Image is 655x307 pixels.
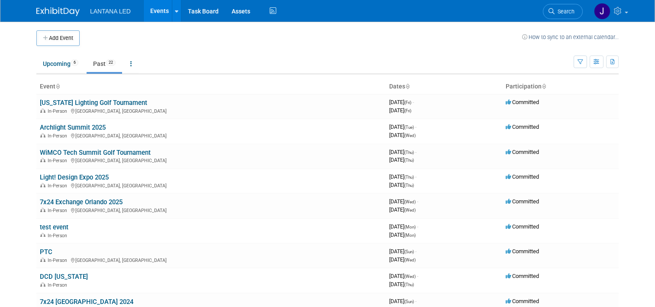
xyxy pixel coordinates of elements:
img: ExhibitDay [36,7,80,16]
span: [DATE] [389,173,416,180]
span: Committed [506,124,539,130]
span: - [415,173,416,180]
img: In-Person Event [40,108,45,113]
span: Committed [506,173,539,180]
span: [DATE] [389,132,416,138]
span: [DATE] [389,281,414,287]
span: In-Person [48,282,70,288]
span: - [415,124,416,130]
span: (Wed) [404,208,416,212]
span: LANTANA LED [90,8,131,15]
span: [DATE] [389,182,414,188]
span: [DATE] [389,223,418,230]
span: In-Person [48,158,70,163]
span: Committed [506,149,539,155]
span: [DATE] [389,99,414,105]
img: In-Person Event [40,158,45,162]
a: Sort by Participation Type [542,83,546,90]
span: (Wed) [404,199,416,204]
span: - [413,99,414,105]
span: Committed [506,273,539,279]
span: [DATE] [389,256,416,263]
span: (Tue) [404,125,414,130]
span: (Fri) [404,108,411,113]
a: Sort by Start Date [405,83,410,90]
span: [DATE] [389,298,416,304]
span: Committed [506,99,539,105]
span: 22 [106,59,116,66]
a: Sort by Event Name [55,83,60,90]
span: - [415,248,416,255]
a: test event [40,223,68,231]
img: In-Person Event [40,183,45,187]
button: Add Event [36,30,80,46]
img: In-Person Event [40,208,45,212]
span: [DATE] [389,198,418,205]
span: (Wed) [404,133,416,138]
span: [DATE] [389,124,416,130]
div: [GEOGRAPHIC_DATA], [GEOGRAPHIC_DATA] [40,157,382,163]
span: In-Person [48,233,70,238]
span: Search [555,8,574,15]
a: WiMCO Tech Summit Golf Tournament [40,149,151,157]
span: [DATE] [389,248,416,255]
span: (Sun) [404,299,414,304]
a: 7x24 [GEOGRAPHIC_DATA] 2024 [40,298,133,306]
span: (Fri) [404,100,411,105]
span: [DATE] [389,273,418,279]
span: (Thu) [404,150,414,155]
span: Committed [506,223,539,230]
span: Committed [506,248,539,255]
span: In-Person [48,183,70,189]
span: - [417,273,418,279]
span: In-Person [48,208,70,213]
a: How to sync to an external calendar... [522,34,619,40]
a: [US_STATE] Lighting Golf Tournament [40,99,147,107]
span: (Mon) [404,225,416,229]
span: (Wed) [404,258,416,262]
img: In-Person Event [40,233,45,237]
a: DCD [US_STATE] [40,273,88,281]
div: [GEOGRAPHIC_DATA], [GEOGRAPHIC_DATA] [40,206,382,213]
span: In-Person [48,258,70,263]
span: - [415,149,416,155]
img: In-Person Event [40,258,45,262]
th: Event [36,79,386,94]
span: Committed [506,198,539,205]
span: - [415,298,416,304]
span: Committed [506,298,539,304]
th: Participation [502,79,619,94]
th: Dates [386,79,502,94]
a: Upcoming6 [36,56,85,72]
a: Light! Design Expo 2025 [40,173,109,181]
div: [GEOGRAPHIC_DATA], [GEOGRAPHIC_DATA] [40,132,382,139]
span: (Thu) [404,175,414,180]
span: In-Person [48,108,70,114]
div: [GEOGRAPHIC_DATA], [GEOGRAPHIC_DATA] [40,256,382,263]
span: [DATE] [389,149,416,155]
span: - [417,223,418,230]
span: (Sun) [404,249,414,254]
span: [DATE] [389,157,414,163]
span: (Mon) [404,233,416,238]
span: (Thu) [404,158,414,163]
span: 6 [71,59,78,66]
a: Past22 [87,56,122,72]
span: [DATE] [389,206,416,213]
span: - [417,198,418,205]
div: [GEOGRAPHIC_DATA], [GEOGRAPHIC_DATA] [40,182,382,189]
span: (Wed) [404,274,416,279]
img: In-Person Event [40,282,45,287]
span: In-Person [48,133,70,139]
a: PTC [40,248,52,256]
span: [DATE] [389,232,416,238]
span: (Thu) [404,282,414,287]
a: 7x24 Exchange Orlando 2025 [40,198,123,206]
img: In-Person Event [40,133,45,137]
a: Archlight Summit 2025 [40,124,106,131]
span: (Thu) [404,183,414,188]
div: [GEOGRAPHIC_DATA], [GEOGRAPHIC_DATA] [40,107,382,114]
span: [DATE] [389,107,411,114]
a: Search [543,4,583,19]
img: Jane Divis [594,3,610,20]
